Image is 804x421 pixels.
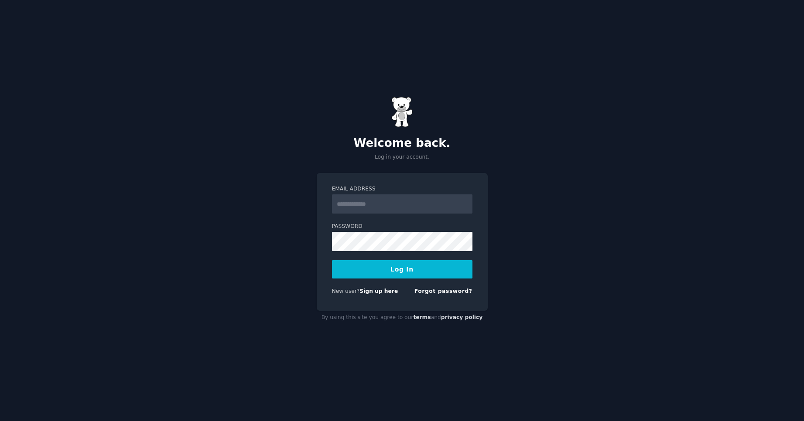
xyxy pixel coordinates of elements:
[332,288,360,294] span: New user?
[317,153,488,161] p: Log in your account.
[414,288,472,294] a: Forgot password?
[332,260,472,278] button: Log In
[391,97,413,127] img: Gummy Bear
[413,314,431,320] a: terms
[317,136,488,150] h2: Welcome back.
[317,311,488,325] div: By using this site you agree to our and
[332,223,472,231] label: Password
[441,314,483,320] a: privacy policy
[332,185,472,193] label: Email Address
[359,288,398,294] a: Sign up here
